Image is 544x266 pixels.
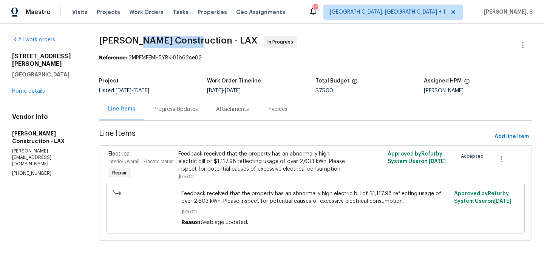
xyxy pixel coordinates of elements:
span: Accepted [461,152,487,160]
button: Add line item [491,130,532,144]
span: Interior Overall - Electric Meter [108,159,173,164]
h5: Total Budget [315,78,349,84]
span: [DATE] [494,199,511,204]
h5: Assigned HPM [424,78,462,84]
span: [PERSON_NAME]. S [481,8,533,16]
span: Approved by Refurby System User on [454,191,511,204]
h2: [STREET_ADDRESS][PERSON_NAME] [12,53,81,68]
span: [DATE] [207,88,223,93]
a: All work orders [12,37,55,42]
span: Geo Assignments [236,8,285,16]
span: Projects [97,8,120,16]
span: Add line item [495,132,529,142]
span: Tasks [173,9,189,15]
span: [GEOGRAPHIC_DATA], [GEOGRAPHIC_DATA] + 1 [330,8,445,16]
span: Maestro [26,8,51,16]
span: - [116,88,149,93]
div: Line Items [108,105,135,113]
div: Feedback received that the property has an abnormally high electric bill of $1,117.98 reflecting ... [178,150,348,173]
div: Attachments [216,106,249,113]
span: Approved by Refurby System User on [388,151,446,164]
span: Verbiage updated. [202,220,248,225]
span: The total cost of line items that have been proposed by Opendoor. This sum includes line items th... [352,78,358,88]
span: - [207,88,241,93]
span: In Progress [267,38,296,46]
span: Line Items [99,130,491,144]
span: [DATE] [133,88,149,93]
span: Repair [109,169,130,177]
span: Work Orders [129,8,164,16]
h5: [GEOGRAPHIC_DATA] [12,71,81,78]
b: Reference: [99,55,127,61]
h5: Project [99,78,119,84]
span: Visits [72,8,88,16]
h5: Work Order Timeline [207,78,261,84]
span: $75.00 [315,88,333,93]
span: [DATE] [225,88,241,93]
div: Invoices [267,106,287,113]
a: Home details [12,89,45,94]
span: [DATE] [429,159,446,164]
p: [PERSON_NAME][EMAIL_ADDRESS][DOMAIN_NAME] [12,148,81,167]
span: [DATE] [116,88,131,93]
span: Properties [198,8,227,16]
span: $75.00 [181,208,449,216]
span: The hpm assigned to this work order. [464,78,470,88]
div: Progress Updates [153,106,198,113]
div: 10 [312,5,318,12]
span: Feedback received that the property has an abnormally high electric bill of $1,117.98 reflecting ... [181,190,449,205]
span: [PERSON_NAME] Construction - LAX [99,36,258,45]
span: Electrical [108,151,131,157]
span: Reason: [181,220,202,225]
div: 2MPFMFEMH5YBK-81b62ce82 [99,54,532,62]
span: Listed [99,88,149,93]
p: [PHONE_NUMBER] [12,170,81,177]
div: [PERSON_NAME] [424,88,532,93]
h4: Vendor Info [12,113,81,121]
h5: [PERSON_NAME] Construction - LAX [12,130,81,145]
span: $75.00 [178,174,194,179]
